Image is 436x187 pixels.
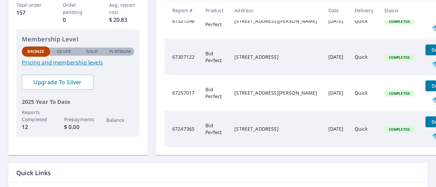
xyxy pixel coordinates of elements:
[349,3,379,39] td: Quick
[200,111,229,147] td: Bid Perfect
[200,75,229,111] td: Bid Perfect
[22,123,50,131] p: 12
[27,49,44,55] p: Bronze
[164,3,200,39] td: 67321246
[164,111,200,147] td: 67247365
[63,1,94,16] p: Order pending
[234,54,317,60] div: [STREET_ADDRESS]
[22,109,50,123] p: Reports Completed
[385,91,414,96] span: Completed
[16,1,47,8] p: Total order
[323,111,349,147] td: [DATE]
[164,75,200,111] td: 67257017
[323,75,349,111] td: [DATE]
[200,3,229,39] td: Bid Perfect
[64,123,92,131] p: $ 0.00
[22,58,134,67] a: Pricing and membership levels
[164,39,200,75] td: 67307122
[200,39,229,75] td: Bid Perfect
[16,169,420,177] p: Quick Links
[57,49,71,55] p: Silver
[22,35,134,44] p: Membership Level
[64,116,92,123] p: Prepayments
[349,111,379,147] td: Quick
[63,16,94,24] p: 0
[106,116,135,124] p: Balance
[234,126,317,132] div: [STREET_ADDRESS]
[109,49,131,55] p: Platinum
[16,8,47,17] p: 157
[234,90,317,96] div: [STREET_ADDRESS][PERSON_NAME]
[109,1,140,16] p: Avg. report cost
[22,98,134,106] p: 2025 Year To Date
[323,39,349,75] td: [DATE]
[234,18,317,24] div: [STREET_ADDRESS][PERSON_NAME]
[385,19,414,24] span: Completed
[349,75,379,111] td: Quick
[109,16,140,24] p: $ 20.83
[349,39,379,75] td: Quick
[86,49,98,55] p: Gold
[27,78,88,86] span: Upgrade To Silver
[22,75,93,90] a: Upgrade To Silver
[323,3,349,39] td: [DATE]
[385,55,414,60] span: Completed
[385,127,414,132] span: Completed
